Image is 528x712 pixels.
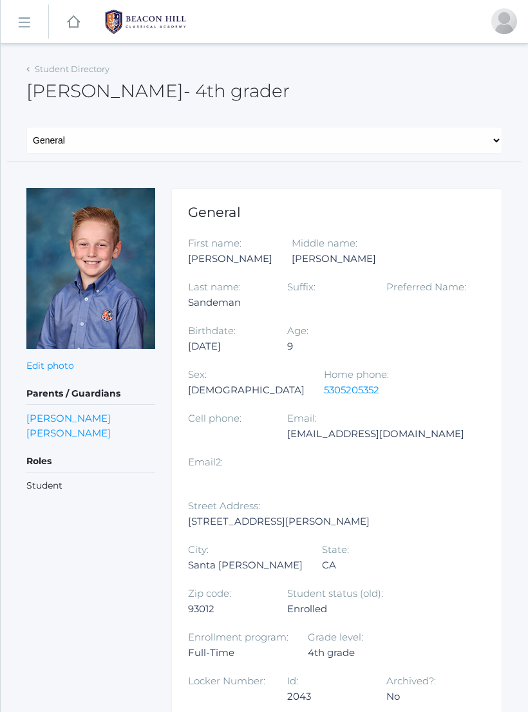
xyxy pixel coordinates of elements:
[188,645,288,660] div: Full-Time
[35,64,109,74] a: Student Directory
[188,237,241,249] label: First name:
[292,237,357,249] label: Middle name:
[188,295,268,310] div: Sandeman
[324,368,389,380] label: Home phone:
[188,324,236,337] label: Birthdate:
[188,368,207,380] label: Sex:
[188,456,223,468] label: Email2:
[188,339,268,354] div: [DATE]
[287,324,308,337] label: Age:
[491,8,517,34] div: Sienna Sandeman
[287,689,367,704] div: 2043
[287,675,298,687] label: Id:
[386,689,466,704] div: No
[292,251,376,267] div: [PERSON_NAME]
[386,281,466,293] label: Preferred Name:
[26,360,74,371] a: Edit photo
[184,80,290,102] span: - 4th grader
[188,205,486,220] h1: General
[97,6,194,38] img: 1_BHCALogos-05.png
[188,251,272,267] div: [PERSON_NAME]
[188,281,241,293] label: Last name:
[324,384,379,396] a: 5305205352
[322,557,402,573] div: CA
[188,601,268,617] div: 93012
[287,587,383,599] label: Student status (old):
[287,412,317,424] label: Email:
[26,411,111,426] a: [PERSON_NAME]
[188,557,303,573] div: Santa [PERSON_NAME]
[26,479,155,492] li: Student
[308,631,363,643] label: Grade level:
[386,675,436,687] label: Archived?:
[26,188,155,349] img: Dylan Sandeman
[287,601,383,617] div: Enrolled
[188,631,288,643] label: Enrollment program:
[188,543,209,556] label: City:
[287,339,367,354] div: 9
[287,281,316,293] label: Suffix:
[188,382,305,398] div: [DEMOGRAPHIC_DATA]
[188,412,241,424] label: Cell phone:
[322,543,349,556] label: State:
[308,645,388,660] div: 4th grade
[188,514,370,529] div: [STREET_ADDRESS][PERSON_NAME]
[26,451,155,473] h5: Roles
[188,500,260,512] label: Street Address:
[287,426,464,442] div: [EMAIL_ADDRESS][DOMAIN_NAME]
[26,426,111,440] a: [PERSON_NAME]
[188,675,265,687] label: Locker Number:
[26,81,290,101] h2: [PERSON_NAME]
[26,383,155,405] h5: Parents / Guardians
[188,587,231,599] label: Zip code:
